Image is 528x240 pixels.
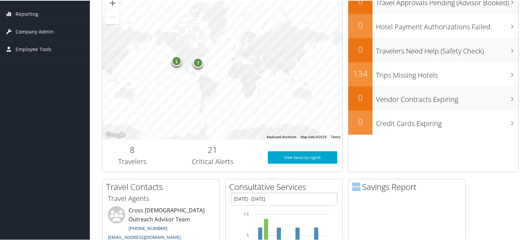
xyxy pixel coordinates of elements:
[352,182,360,190] img: domo-logo.png
[247,232,249,237] tspan: 5
[107,156,157,166] h3: Travelers
[16,40,51,57] span: Employee Tools
[376,115,518,128] h3: Credit Cards Expiring
[348,19,373,30] h2: 0
[107,143,157,155] h2: 8
[348,110,518,134] a: 0Credit Cards Expiring
[376,66,518,79] h3: Trips Missing Hotels
[106,10,120,23] button: Zoom out
[104,130,127,139] img: Google
[348,86,518,110] a: 0Vendor Contracts Expiring
[108,233,181,240] a: [EMAIL_ADDRESS][DOMAIN_NAME]
[348,61,518,86] a: 134Trips Missing Hotels
[16,5,38,22] span: Reporting
[348,13,518,37] a: 0Hotel Payment Authorizations Failed
[106,180,219,192] h2: Travel Contacts
[268,151,338,163] a: View SecurityLogic®
[104,130,127,139] a: Open this area in Google Maps (opens a new window)
[352,180,465,192] h2: Savings Report
[229,180,342,192] h2: Consultative Services
[16,22,54,40] span: Company Admin
[348,43,373,55] h2: 0
[376,42,518,55] h3: Travelers Need Help (Safety Check)
[244,211,249,215] tspan: 7.5
[348,37,518,61] a: 0Travelers Need Help (Safety Check)
[171,55,181,65] div: 1
[168,143,257,155] h2: 21
[267,134,296,139] button: Keyboard shortcuts
[348,115,373,127] h2: 0
[376,90,518,104] h3: Vendor Contracts Expiring
[331,134,340,138] a: Terms (opens in new tab)
[348,91,373,103] h2: 0
[129,224,167,231] a: [PHONE_NUMBER]
[301,134,327,138] span: Map data ©2025
[193,57,203,67] div: 7
[168,156,257,166] h3: Critical Alerts
[376,18,518,31] h3: Hotel Payment Authorizations Failed
[108,193,214,203] h3: Travel Agents
[348,67,373,79] h2: 134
